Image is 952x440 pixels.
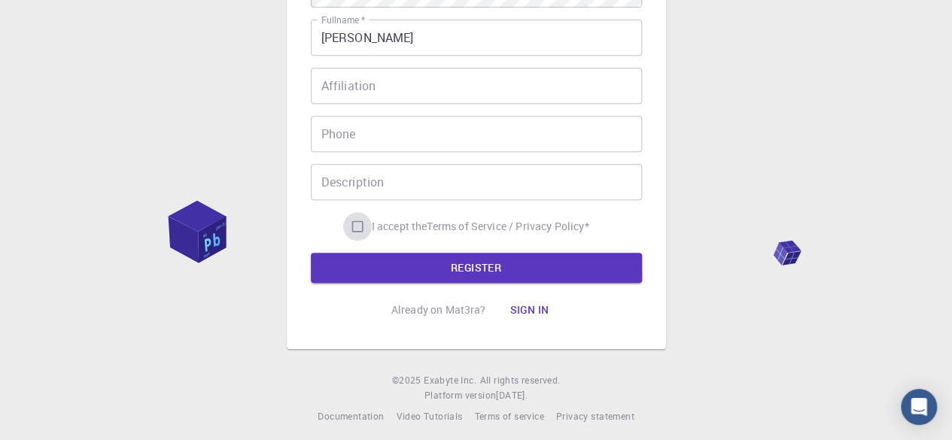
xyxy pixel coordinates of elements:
[497,295,561,325] button: Sign in
[391,302,486,317] p: Already on Mat3ra?
[311,253,642,283] button: REGISTER
[496,389,528,401] span: [DATE] .
[424,373,476,388] a: Exabyte Inc.
[556,409,634,424] a: Privacy statement
[901,389,937,425] div: Open Intercom Messenger
[396,409,462,424] a: Video Tutorials
[424,388,496,403] span: Platform version
[427,219,589,234] a: Terms of Service / Privacy Policy*
[321,14,365,26] label: Fullname
[427,219,589,234] p: Terms of Service / Privacy Policy *
[318,410,384,422] span: Documentation
[424,374,476,386] span: Exabyte Inc.
[392,373,424,388] span: © 2025
[474,409,543,424] a: Terms of service
[474,410,543,422] span: Terms of service
[372,219,427,234] span: I accept the
[396,410,462,422] span: Video Tutorials
[318,409,384,424] a: Documentation
[479,373,560,388] span: All rights reserved.
[496,388,528,403] a: [DATE].
[556,410,634,422] span: Privacy statement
